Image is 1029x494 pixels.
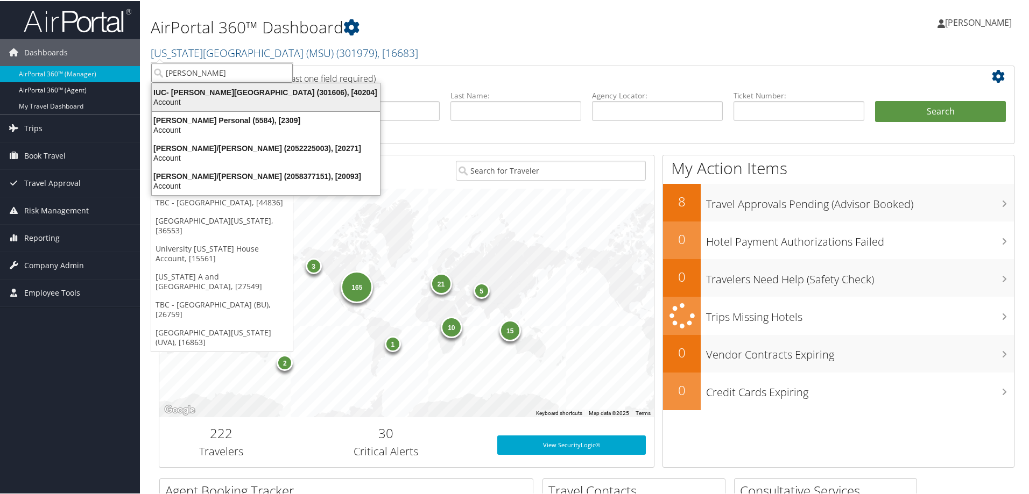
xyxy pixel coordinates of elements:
a: [PERSON_NAME] [938,5,1023,38]
h1: My Action Items [663,156,1014,178]
div: 165 [341,270,373,302]
span: Reporting [24,224,60,250]
h2: Airtinerary Lookup [167,67,935,85]
span: Company Admin [24,251,84,278]
a: Trips Missing Hotels [663,296,1014,334]
img: airportal-logo.png [24,7,131,32]
h2: 222 [167,423,275,441]
span: Employee Tools [24,278,80,305]
div: Account [145,180,386,190]
a: 8Travel Approvals Pending (Advisor Booked) [663,183,1014,220]
h2: 0 [663,267,701,285]
div: 5 [473,282,489,298]
span: Travel Approval [24,169,81,196]
a: TBC - [GEOGRAPHIC_DATA] (BU), [26759] [151,295,293,323]
a: University [US_STATE] House Account, [15561] [151,239,293,267]
div: Account [145,96,386,106]
button: Keyboard shortcuts [536,409,582,416]
img: Google [162,402,198,416]
div: 3 [305,257,321,273]
h2: 8 [663,191,701,210]
a: [GEOGRAPHIC_DATA][US_STATE], [36553] [151,211,293,239]
h3: Credit Cards Expiring [706,378,1014,399]
h3: Critical Alerts [291,443,481,458]
span: Risk Management [24,196,89,223]
a: Open this area in Google Maps (opens a new window) [162,402,198,416]
h2: 0 [663,380,701,398]
a: [GEOGRAPHIC_DATA][US_STATE] (UVA), [16863] [151,323,293,350]
div: 15 [499,318,520,340]
div: 2 [277,353,293,369]
a: 0Travelers Need Help (Safety Check) [663,258,1014,296]
a: View SecurityLogic® [497,434,646,454]
div: 1 [385,335,401,351]
a: Terms (opens in new tab) [636,409,651,415]
label: Last Name: [450,89,581,100]
input: Search for Traveler [456,160,646,180]
span: Dashboards [24,38,68,65]
span: Book Travel [24,141,66,168]
div: IUC- [PERSON_NAME][GEOGRAPHIC_DATA] (301606), [40204] [145,87,386,96]
a: TBC - [GEOGRAPHIC_DATA], [44836] [151,192,293,211]
h2: 0 [663,229,701,247]
input: Search Accounts [151,62,293,82]
span: [PERSON_NAME] [945,16,1012,27]
h3: Travelers [167,443,275,458]
div: 21 [430,271,452,293]
h3: Vendor Contracts Expiring [706,341,1014,361]
a: 0Hotel Payment Authorizations Failed [663,220,1014,258]
span: ( 301979 ) [336,45,377,59]
div: Account [145,124,386,134]
span: Map data ©2025 [589,409,629,415]
div: 10 [440,315,462,337]
a: [US_STATE] A and [GEOGRAPHIC_DATA], [27549] [151,267,293,295]
label: Agency Locator: [592,89,723,100]
div: [PERSON_NAME]/[PERSON_NAME] (2052225003), [20271] [145,142,386,152]
h2: 0 [663,342,701,361]
h3: Hotel Payment Authorizations Failed [706,228,1014,248]
h3: Trips Missing Hotels [706,303,1014,324]
button: Search [875,100,1006,121]
label: Ticket Number: [734,89,864,100]
div: Account [145,152,386,162]
a: 0Vendor Contracts Expiring [663,334,1014,371]
a: 0Credit Cards Expiring [663,371,1014,409]
a: [US_STATE][GEOGRAPHIC_DATA] (MSU) [151,45,418,59]
span: (at least one field required) [273,71,376,83]
span: Trips [24,114,43,141]
h3: Travelers Need Help (Safety Check) [706,266,1014,286]
span: , [ 16683 ] [377,45,418,59]
div: [PERSON_NAME]/[PERSON_NAME] (2058377151), [20093] [145,170,386,180]
h2: 30 [291,423,481,441]
div: [PERSON_NAME] Personal (5584), [2309] [145,114,386,124]
h3: Travel Approvals Pending (Advisor Booked) [706,190,1014,211]
h1: AirPortal 360™ Dashboard [151,15,732,38]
